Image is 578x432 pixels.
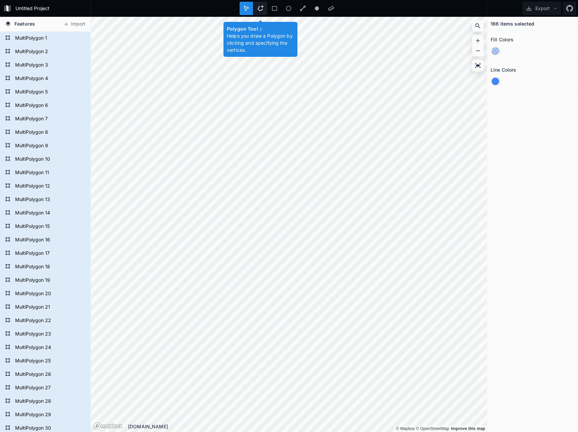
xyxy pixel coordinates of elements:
h2: Fill Colors [491,34,514,45]
p: Helps you draw a Polygon by clicking and specifying the vertices. [227,32,294,53]
button: Import [60,19,89,30]
a: Map feedback [451,426,485,431]
a: OpenStreetMap [416,426,449,431]
h4: 166 items selected [491,20,535,27]
a: Mapbox [396,426,415,431]
span: p [260,26,263,32]
button: Export [523,2,561,15]
h4: Polygon Tool [227,25,294,32]
span: Features [14,20,35,27]
h2: Line Colors [491,65,517,75]
a: Mapbox logo [93,422,123,430]
div: [DOMAIN_NAME] [128,423,487,430]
